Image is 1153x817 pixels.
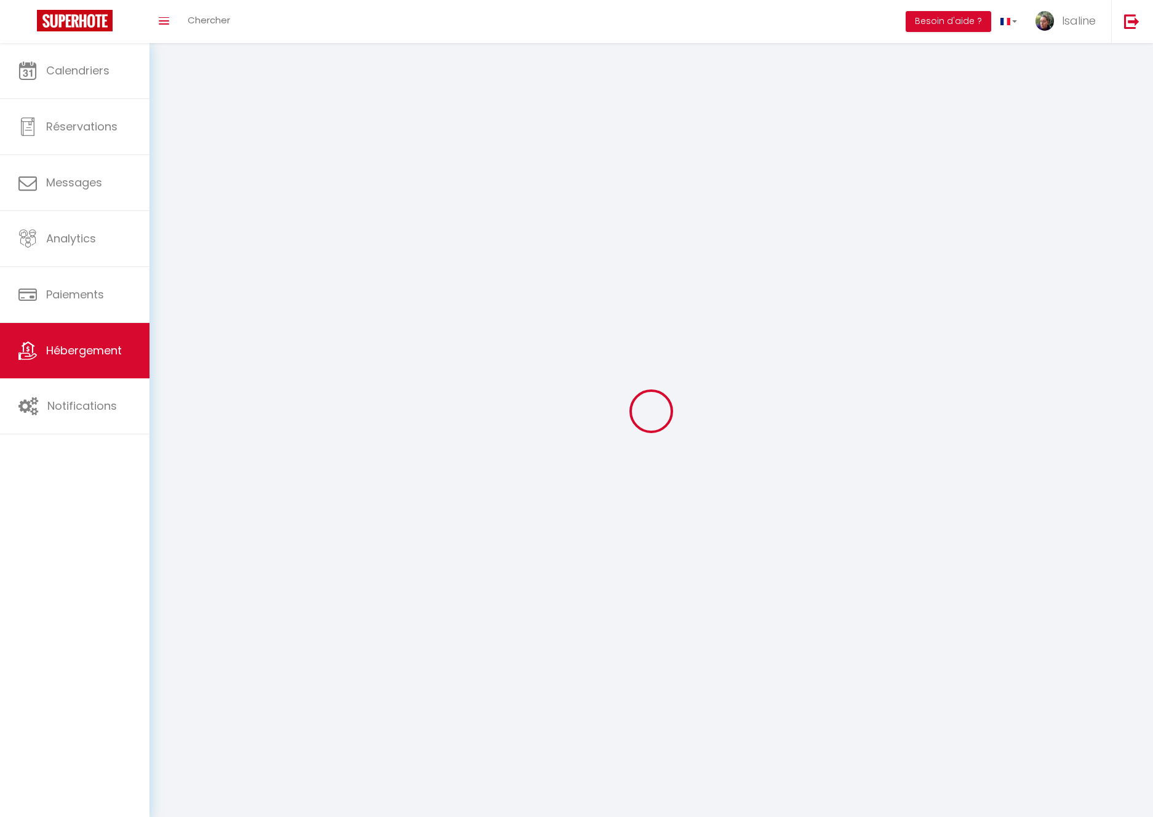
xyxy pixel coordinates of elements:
span: Messages [46,175,102,190]
span: Paiements [46,287,104,302]
img: ... [1035,11,1054,31]
button: Besoin d'aide ? [906,11,991,32]
img: logout [1124,14,1139,29]
span: Réservations [46,119,118,134]
span: Chercher [188,14,230,26]
span: Notifications [47,398,117,413]
span: Hébergement [46,343,122,358]
span: Isaline [1062,13,1096,28]
img: Super Booking [37,10,113,31]
span: Analytics [46,231,96,246]
span: Calendriers [46,63,110,78]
